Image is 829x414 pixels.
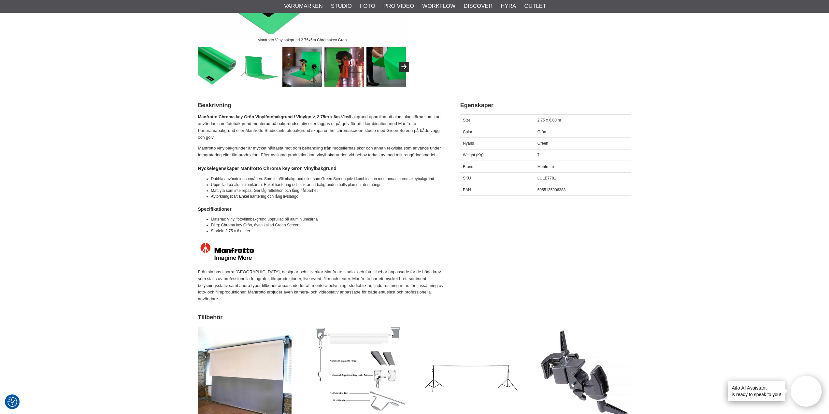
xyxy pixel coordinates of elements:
[463,164,473,169] span: Brand
[399,62,409,72] button: Next
[460,101,631,109] h2: Egenskaper
[198,145,444,159] p: Manfrotto vinylbakgrunder är mycket hållfasta mot oöm behandling från modellernas skor och annan ...
[463,188,471,192] span: EAN
[324,47,364,87] img: Förenklar friläggning av motiv i postproduktion
[198,114,444,141] p: Vinylbakgrund upprullad på aluminiumkärna som kan användas som fotobakgrund monterad på bakgrunds...
[422,2,455,10] a: Workflow
[728,381,785,401] div: is ready to speak to you!
[198,101,444,109] h2: Beskrivning
[463,130,472,134] span: Color
[211,228,444,234] li: Storlek: 2,75 x 6 meter
[501,2,516,10] a: Hyra
[211,216,444,222] li: Material: Vinyl foto/filmbakgrund upprullad på aluminiumkärna
[252,34,352,46] div: Manfrotto Vinylbakgrund 2.75x6m Chromakey Grön
[524,2,546,10] a: Outlet
[282,47,322,87] img: Filmbakgrund av vinyl, chromakey grön
[211,193,444,199] li: Avtorkningsbar: Enkel hantering och lång livslängd
[211,222,444,228] li: Färg: Chroma key Grön, även kallad Green Screen
[360,2,375,10] a: Foto
[463,153,483,157] span: Weight (Kg)
[732,384,781,391] h4: Aifo AI Assistant
[198,165,444,172] h4: Nyckelegenskaper Manfrotto Chroma key Grön Vinylbakgrund
[463,118,470,122] span: Size
[240,47,280,87] img: Greenscreen som kan användas som fotobakgrund
[366,47,406,87] img: Enkel hantering, matt yta som inte veckas
[284,2,323,10] a: Varumärken
[198,238,444,262] img: Manfrotto - Imagine More
[7,396,17,408] button: Samtyckesinställningar
[211,176,444,182] li: Dubbla användningsområden: Som foto/filmbakgrund eller som Green Screengolv i kombination med ann...
[537,188,566,192] span: 5055135906388
[537,153,540,157] span: 7
[198,269,444,303] p: Från sin bas i norra [GEOGRAPHIC_DATA], designar och tillverkar Manfrotto studio- och fototillbeh...
[463,141,474,146] span: Nyans
[537,141,548,146] span: Green
[198,114,341,119] strong: Manfrotto Chroma key Grön Vinylfotobakgrund / Vinylgolv, 2,75m x 6m.
[537,130,546,134] span: Grön
[331,2,352,10] a: Studio
[537,164,554,169] span: Manfrotto
[463,176,471,180] span: SKU
[198,47,238,87] img: Manfrotto Vinylbakgrund 2.75x6m Chromakey Grön
[198,206,444,212] h4: Specifikationer
[537,118,561,122] span: 2.75 x 6.00 m
[537,176,556,180] span: LL LB7781
[198,313,631,321] h2: Tillbehör
[211,182,444,188] li: Upprullad på aluminiumkärna: Enkel hantering och säkrar att bakgrunden hålls plan när den hängs
[383,2,414,10] a: Pro Video
[211,188,444,193] li: Matt yta som inte repas: Ger låg reflektion och lång hållbarhet
[464,2,493,10] a: Discover
[7,397,17,407] img: Revisit consent button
